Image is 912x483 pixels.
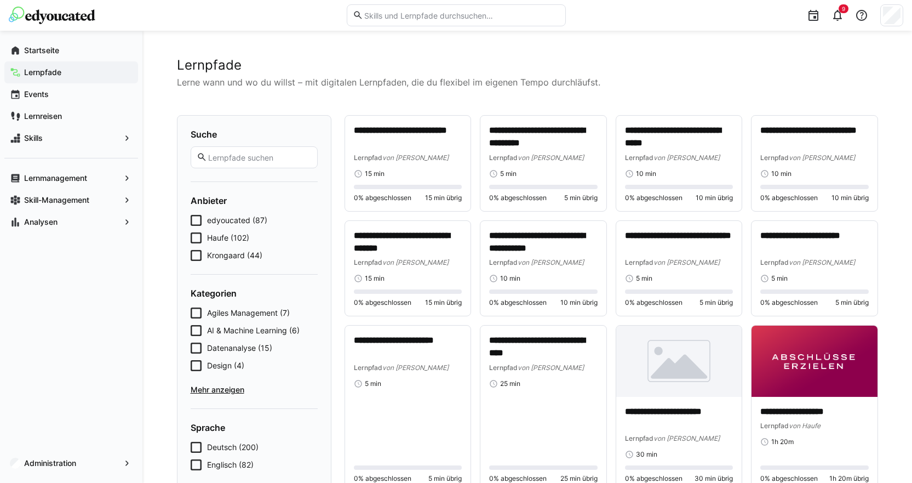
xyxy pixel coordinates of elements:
[354,363,382,372] span: Lernpfad
[829,474,869,483] span: 1h 20m übrig
[518,258,584,266] span: von [PERSON_NAME]
[760,194,818,202] span: 0% abgeschlossen
[191,288,318,299] h4: Kategorien
[191,422,318,433] h4: Sprache
[382,154,449,162] span: von [PERSON_NAME]
[760,422,789,430] span: Lernpfad
[625,258,653,266] span: Lernpfad
[207,442,259,453] span: Deutsch (200)
[177,57,878,73] h2: Lernpfade
[653,258,720,266] span: von [PERSON_NAME]
[489,154,518,162] span: Lernpfad
[425,298,462,307] span: 15 min übrig
[354,154,382,162] span: Lernpfad
[560,298,598,307] span: 10 min übrig
[207,308,290,319] span: Agiles Management (7)
[636,169,656,178] span: 10 min
[771,437,794,446] span: 1h 20m
[191,195,318,206] h4: Anbieter
[760,298,818,307] span: 0% abgeschlossen
[789,422,821,430] span: von Haufe
[699,298,733,307] span: 5 min übrig
[625,154,653,162] span: Lernpfad
[177,76,878,89] p: Lerne wann und wo du willst – mit digitalen Lernpfaden, die du flexibel im eigenen Tempo durchläu...
[363,10,559,20] input: Skills und Lernpfade durchsuchen…
[625,434,653,442] span: Lernpfad
[625,298,682,307] span: 0% abgeschlossen
[636,450,657,459] span: 30 min
[518,363,584,372] span: von [PERSON_NAME]
[835,298,869,307] span: 5 min übrig
[428,474,462,483] span: 5 min übrig
[760,474,818,483] span: 0% abgeschlossen
[695,474,733,483] span: 30 min übrig
[489,298,547,307] span: 0% abgeschlossen
[625,474,682,483] span: 0% abgeschlossen
[696,194,733,202] span: 10 min übrig
[789,258,855,266] span: von [PERSON_NAME]
[616,326,742,396] img: image
[365,169,385,178] span: 15 min
[207,343,272,354] span: Datenanalyse (15)
[842,5,845,12] span: 9
[207,250,262,261] span: Krongaard (44)
[560,474,598,483] span: 25 min übrig
[653,154,720,162] span: von [PERSON_NAME]
[207,360,244,371] span: Design (4)
[636,274,652,283] span: 5 min
[425,194,462,202] span: 15 min übrig
[500,169,517,178] span: 5 min
[191,384,318,395] span: Mehr anzeigen
[760,154,789,162] span: Lernpfad
[207,325,300,336] span: AI & Machine Learning (6)
[771,169,791,178] span: 10 min
[207,459,254,470] span: Englisch (82)
[207,215,267,226] span: edyoucated (87)
[354,258,382,266] span: Lernpfad
[831,194,869,202] span: 10 min übrig
[365,274,385,283] span: 15 min
[564,194,598,202] span: 5 min übrig
[489,474,547,483] span: 0% abgeschlossen
[500,274,520,283] span: 10 min
[365,379,381,388] span: 5 min
[653,434,720,442] span: von [PERSON_NAME]
[191,129,318,140] h4: Suche
[207,232,249,243] span: Haufe (102)
[354,298,411,307] span: 0% abgeschlossen
[489,194,547,202] span: 0% abgeschlossen
[789,154,855,162] span: von [PERSON_NAME]
[489,258,518,266] span: Lernpfad
[382,258,449,266] span: von [PERSON_NAME]
[752,326,877,396] img: image
[354,194,411,202] span: 0% abgeschlossen
[625,194,682,202] span: 0% abgeschlossen
[771,274,788,283] span: 5 min
[489,363,518,372] span: Lernpfad
[500,379,520,388] span: 25 min
[760,258,789,266] span: Lernpfad
[207,152,311,162] input: Lernpfade suchen
[354,474,411,483] span: 0% abgeschlossen
[518,154,584,162] span: von [PERSON_NAME]
[382,363,449,372] span: von [PERSON_NAME]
